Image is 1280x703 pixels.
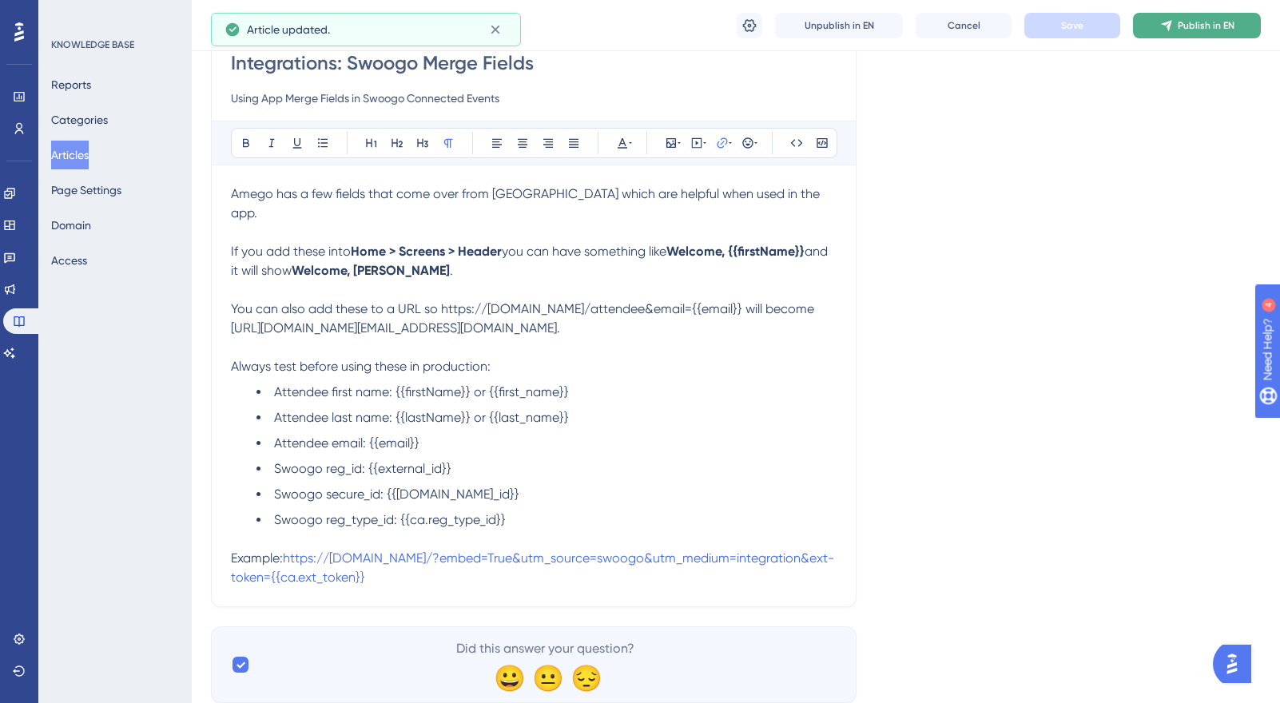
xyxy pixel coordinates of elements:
strong: Welcome, {{firstName}} [666,244,805,259]
span: Attendee first name: {{firstName}} or {{first_name}} [274,384,569,399]
button: Unpublish in EN [775,13,903,38]
span: Unpublish in EN [805,19,874,32]
div: 😔 [570,665,596,690]
strong: Home > Screens > Header [351,244,502,259]
strong: Welcome, [PERSON_NAME] [292,263,450,278]
a: https://[DOMAIN_NAME]/?embed=True&utm_source=swoogo&utm_medium=integration&ext-token={{ca.ext_tok... [231,550,834,585]
span: Attendee last name: {{lastName}} or {{last_name}} [274,410,569,425]
span: Swoogo reg_type_id: {{ca.reg_type_id}} [274,512,506,527]
span: If you add these into [231,244,351,259]
span: Attendee email: {{email}} [274,435,419,451]
button: Access [51,246,87,275]
span: Need Help? [38,4,100,23]
button: Categories [51,105,108,134]
span: You can also add these to a URL so https://[DOMAIN_NAME]/attendee&email={{email}} will become [UR... [231,301,817,336]
button: Articles [51,141,89,169]
span: Swoogo secure_id: {{[DOMAIN_NAME]_id}} [274,487,519,502]
span: . [450,263,453,278]
span: you can have something like [502,244,666,259]
span: Publish in EN [1178,19,1234,32]
button: Page Settings [51,176,121,205]
button: Reports [51,70,91,99]
div: 😐 [532,665,558,690]
span: Always test before using these in production: [231,359,491,374]
span: Swoogo reg_id: {{external_id}} [274,461,451,476]
div: 😀 [494,665,519,690]
span: Did this answer your question? [456,639,634,658]
span: Save [1061,19,1083,32]
span: Article updated. [247,20,330,39]
span: Example: [231,550,283,566]
input: Article Description [231,89,837,108]
button: Save [1024,13,1120,38]
button: Domain [51,211,91,240]
button: Publish in EN [1133,13,1261,38]
div: 4 [111,8,116,21]
iframe: UserGuiding AI Assistant Launcher [1213,640,1261,688]
span: Amego has a few fields that come over from [GEOGRAPHIC_DATA] which are helpful when used in the app. [231,186,823,220]
button: Cancel [916,13,1012,38]
input: Article Title [231,50,837,76]
span: Cancel [948,19,980,32]
div: KNOWLEDGE BASE [51,38,134,51]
